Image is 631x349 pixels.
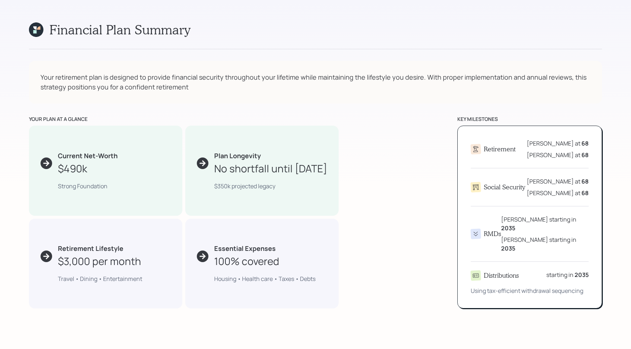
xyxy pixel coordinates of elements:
b: Current Net-Worth [58,151,118,160]
div: $3,000 per month [58,253,141,269]
div: starting in [546,270,589,279]
b: 68 [581,139,589,147]
b: 2035 [575,271,589,279]
h4: RMDs [484,230,501,238]
b: 68 [581,189,589,197]
b: Essential Expenses [214,244,276,253]
div: $490k [58,161,118,176]
div: Using tax-efficient withdrawal sequencing [471,286,589,295]
h4: Social Security [484,183,525,191]
div: your plan at a glance [29,115,339,123]
div: 100% covered [214,253,279,269]
b: 2035 [501,224,515,232]
div: Travel • Dining • Entertainment [58,274,171,283]
b: Retirement Lifestyle [58,244,123,253]
h1: Financial Plan Summary [49,22,190,37]
h4: Distributions [484,272,519,279]
div: Housing • Health care • Taxes • Debts [214,274,327,283]
div: [PERSON_NAME] at [527,177,589,186]
b: 2035 [501,244,515,252]
div: [PERSON_NAME] at [527,139,589,148]
div: $350k projected legacy [214,182,327,190]
b: Plan Longevity [214,151,261,160]
div: Your retirement plan is designed to provide financial security throughout your lifetime while mai... [41,72,590,92]
div: Strong Foundation [58,182,171,190]
b: 68 [581,151,589,159]
div: [PERSON_NAME] at [527,189,589,197]
div: [PERSON_NAME] starting in [501,215,589,232]
div: [PERSON_NAME] at [527,151,589,159]
div: [PERSON_NAME] starting in [501,235,589,253]
div: No shortfall until [DATE] [214,161,327,176]
b: 68 [581,177,589,185]
h4: Retirement [484,145,516,153]
div: key milestones [457,115,602,123]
